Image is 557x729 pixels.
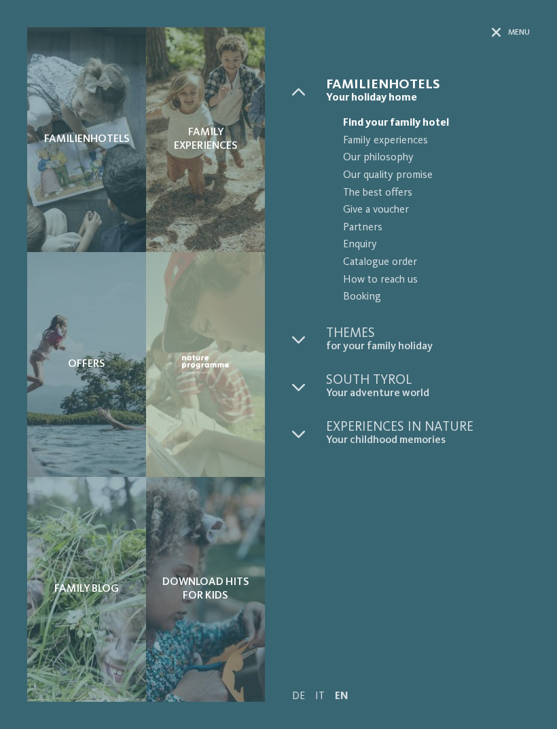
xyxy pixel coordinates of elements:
[27,477,146,702] a: Looking for family hotels? Find the best ones here! Family Blog
[292,691,305,702] a: DE
[326,327,530,353] a: Themes for your family holiday
[27,252,146,477] a: Looking for family hotels? Find the best ones here! Offers
[54,583,119,596] span: Family Blog
[326,202,530,219] a: Give a voucher
[160,126,251,152] span: Family experiences
[326,78,530,92] span: Familienhotels
[343,132,530,150] span: Family experiences
[146,27,265,252] a: Looking for family hotels? Find the best ones here! Family experiences
[326,421,530,447] a: Experiences in nature Your childhood memories
[326,254,530,272] a: Catalogue order
[326,167,530,185] a: Our quality promise
[326,92,530,105] span: Your holiday home
[343,254,530,272] span: Catalogue order
[326,132,530,150] a: Family experiences
[343,289,530,306] span: Booking
[343,149,530,167] span: Our philosophy
[343,219,530,237] span: Partners
[326,272,530,289] a: How to reach us
[146,477,265,702] a: Looking for family hotels? Find the best ones here! Download hits for kids
[326,115,530,132] a: Find your family hotel
[326,327,530,340] span: Themes
[508,27,530,39] span: Menu
[146,252,265,477] a: Looking for family hotels? Find the best ones here! Nature Programme
[44,133,130,146] span: Familienhotels
[326,219,530,237] a: Partners
[68,358,105,371] span: Offers
[326,434,530,447] span: Your childhood memories
[160,576,251,602] span: Download hits for kids
[343,115,530,132] span: Find your family hotel
[326,236,530,254] a: Enquiry
[326,149,530,167] a: Our philosophy
[343,236,530,254] span: Enquiry
[326,387,530,400] span: Your adventure world
[27,27,146,252] a: Looking for family hotels? Find the best ones here! Familienhotels
[343,202,530,219] span: Give a voucher
[326,340,530,353] span: for your family holiday
[315,691,325,702] a: IT
[343,167,530,185] span: Our quality promise
[326,374,530,387] span: South Tyrol
[343,185,530,202] span: The best offers
[335,691,348,702] a: EN
[326,185,530,202] a: The best offers
[326,78,530,105] a: Familienhotels Your holiday home
[326,289,530,306] a: Booking
[326,421,530,434] span: Experiences in nature
[343,272,530,289] span: How to reach us
[326,374,530,400] a: South Tyrol Your adventure world
[180,353,231,376] img: Nature Programme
